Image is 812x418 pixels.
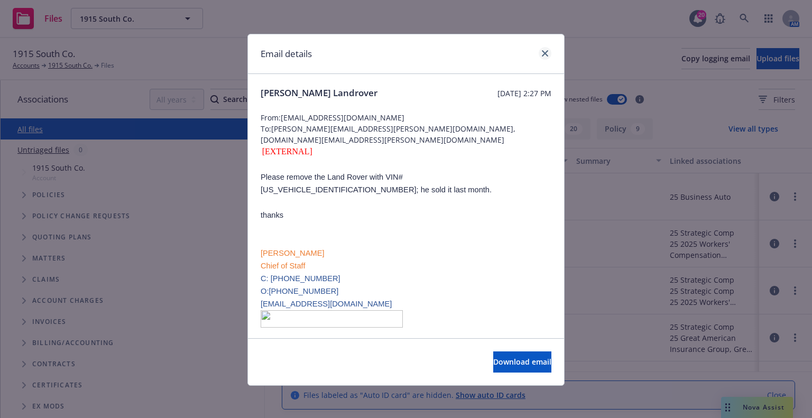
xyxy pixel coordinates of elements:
span: [DATE] 2:27 PM [497,88,551,99]
span: Please remove the Land Rover with VIN# [US_VEHICLE_IDENTIFICATION_NUMBER]; he sold it last month. [261,173,492,194]
span: From: [EMAIL_ADDRESS][DOMAIN_NAME] [261,112,551,123]
span: thanks [261,211,283,219]
button: Download email [493,351,551,373]
img: image001.png@01DC2880.63F5CB90 [261,310,403,328]
span: [PERSON_NAME] [261,249,325,257]
span: [EMAIL_ADDRESS][DOMAIN_NAME] [261,300,392,308]
span: Chief of Staff [261,262,305,270]
a: close [539,47,551,60]
span: Download email [493,357,551,367]
h1: Email details [261,47,312,61]
span: To: [PERSON_NAME][EMAIL_ADDRESS][PERSON_NAME][DOMAIN_NAME], [DOMAIN_NAME][EMAIL_ADDRESS][PERSON_N... [261,123,551,145]
span: O:[PHONE_NUMBER] [261,287,338,295]
span: C: [PHONE_NUMBER] [261,274,340,283]
div: [EXTERNAL] [261,145,551,158]
span: [PERSON_NAME] Landrover [261,87,377,99]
